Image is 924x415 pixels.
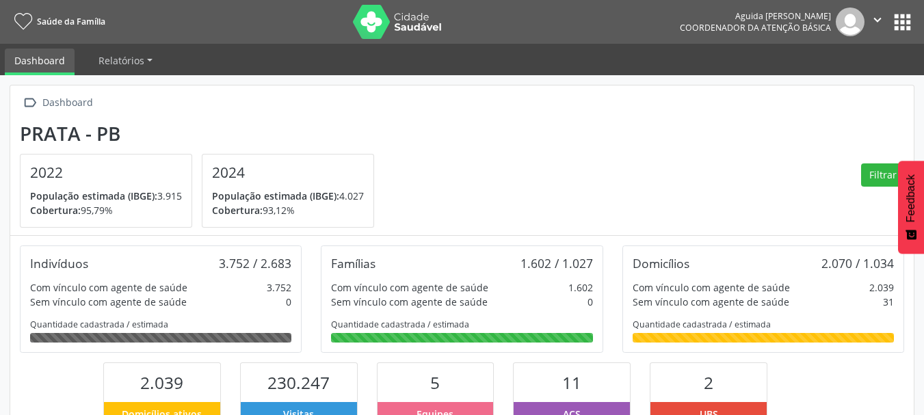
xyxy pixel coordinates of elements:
i:  [20,93,40,113]
button:  [864,8,890,36]
div: Com vínculo com agente de saúde [30,280,187,295]
div: 1.602 [568,280,593,295]
a:  Dashboard [20,93,95,113]
div: Domicílios [633,256,689,271]
p: 3.915 [30,189,182,203]
div: 1.602 / 1.027 [520,256,593,271]
div: Com vínculo com agente de saúde [331,280,488,295]
p: 4.027 [212,189,364,203]
button: Feedback - Mostrar pesquisa [898,161,924,254]
div: Sem vínculo com agente de saúde [30,295,187,309]
a: Saúde da Família [10,10,105,33]
div: 0 [286,295,291,309]
div: 3.752 / 2.683 [219,256,291,271]
span: Coordenador da Atenção Básica [680,22,831,34]
span: Relatórios [98,54,144,67]
span: População estimada (IBGE): [30,189,157,202]
span: Saúde da Família [37,16,105,27]
span: Cobertura: [30,204,81,217]
p: 93,12% [212,203,364,217]
div: 2.070 / 1.034 [821,256,894,271]
div: Dashboard [40,93,95,113]
a: Relatórios [89,49,162,72]
div: Prata - PB [20,122,384,145]
span: 2 [704,371,713,394]
button: apps [890,10,914,34]
h4: 2022 [30,164,182,181]
div: 2.039 [869,280,894,295]
div: Famílias [331,256,375,271]
span: Feedback [905,174,917,222]
div: Sem vínculo com agente de saúde [331,295,488,309]
h4: 2024 [212,164,364,181]
div: 31 [883,295,894,309]
div: Aguida [PERSON_NAME] [680,10,831,22]
span: Cobertura: [212,204,263,217]
span: 2.039 [140,371,183,394]
p: 95,79% [30,203,182,217]
div: Quantidade cadastrada / estimada [633,319,894,330]
button: Filtrar [861,163,904,187]
span: População estimada (IBGE): [212,189,339,202]
span: 11 [562,371,581,394]
div: Indivíduos [30,256,88,271]
span: 5 [430,371,440,394]
div: 3.752 [267,280,291,295]
div: Quantidade cadastrada / estimada [331,319,592,330]
a: Dashboard [5,49,75,75]
div: Sem vínculo com agente de saúde [633,295,789,309]
i:  [870,12,885,27]
div: 0 [588,295,593,309]
span: 230.247 [267,371,330,394]
img: img [836,8,864,36]
div: Quantidade cadastrada / estimada [30,319,291,330]
div: Com vínculo com agente de saúde [633,280,790,295]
